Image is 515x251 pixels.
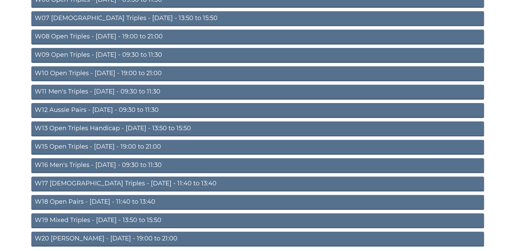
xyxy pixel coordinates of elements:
[31,177,484,191] a: W17 [DEMOGRAPHIC_DATA] Triples - [DATE] - 11:40 to 13:40
[31,30,484,45] a: W08 Open Triples - [DATE] - 19:00 to 21:00
[31,158,484,173] a: W16 Men's Triples - [DATE] - 09:30 to 11:30
[31,11,484,26] a: W07 [DEMOGRAPHIC_DATA] Triples - [DATE] - 13:50 to 15:50
[31,232,484,247] a: W20 [PERSON_NAME] - [DATE] - 19:00 to 21:00
[31,85,484,100] a: W11 Men's Triples - [DATE] - 09:30 to 11:30
[31,121,484,136] a: W13 Open Triples Handicap - [DATE] - 13:50 to 15:50
[31,48,484,63] a: W09 Open Triples - [DATE] - 09:30 to 11:30
[31,103,484,118] a: W12 Aussie Pairs - [DATE] - 09:30 to 11:30
[31,66,484,81] a: W10 Open Triples - [DATE] - 19:00 to 21:00
[31,195,484,210] a: W18 Open Pairs - [DATE] - 11:40 to 13:40
[31,140,484,155] a: W15 Open Triples - [DATE] - 19:00 to 21:00
[31,213,484,228] a: W19 Mixed Triples - [DATE] - 13:50 to 15:50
